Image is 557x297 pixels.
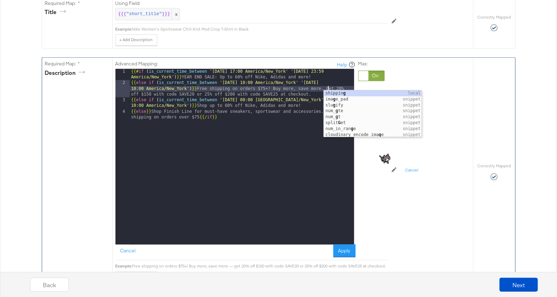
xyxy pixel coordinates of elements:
button: Cancel [401,164,423,176]
div: Free shipping on orders $75+! Buy more, save more — get 20% off $150 with code SAVE20 or 25% off ... [132,263,387,269]
button: + Add Description [115,34,157,46]
button: Next [499,278,538,292]
div: 3 [115,97,130,109]
div: Example: [115,263,132,269]
span: {{{ [118,11,126,18]
span: "short_title" [126,11,162,18]
span: }}} [162,11,170,18]
div: description [45,69,87,77]
button: Back [30,278,69,292]
div: 4 [115,109,130,121]
a: Help [337,62,347,68]
div: 2 [115,80,130,97]
img: zsQGBzo3YEfDHe5IWGUvk0AAAAASUVORK5CYII= [377,150,394,168]
label: Correctly Mapped [477,14,511,20]
div: 1 [115,69,130,80]
label: Max: [358,60,385,67]
div: Nike Women's Sportswear Chill Knit Mod Crop T-Shirt in Black [132,26,387,32]
button: Apply [333,245,356,257]
div: title [45,8,68,16]
label: Required Map: * [45,60,110,67]
label: Correctly Mapped [477,163,511,169]
div: Example: [115,26,132,32]
button: Cancel [115,245,141,257]
span: x [171,8,180,20]
label: Advanced Mapping: [115,60,158,67]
